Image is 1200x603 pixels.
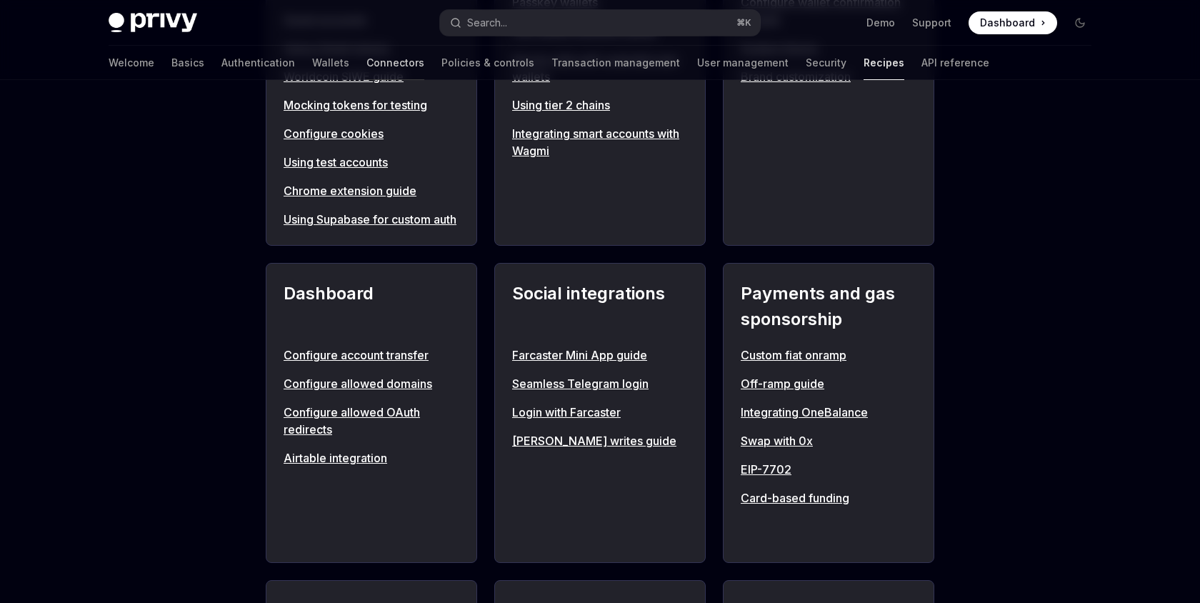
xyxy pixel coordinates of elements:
a: Transaction management [551,46,680,80]
a: Card-based funding [741,489,916,507]
a: Configure account transfer [284,347,459,364]
a: Mocking tokens for testing [284,96,459,114]
a: User management [697,46,789,80]
h2: Social integrations [512,281,688,332]
a: Configure allowed domains [284,375,459,392]
a: Custom fiat onramp [741,347,916,364]
a: Using Supabase for custom auth [284,211,459,228]
a: Security [806,46,846,80]
a: API reference [921,46,989,80]
a: Support [912,16,951,30]
h2: Dashboard [284,281,459,332]
a: Policies & controls [441,46,534,80]
a: Farcaster Mini App guide [512,347,688,364]
a: Swap with 0x [741,432,916,449]
div: Search... [467,14,507,31]
a: Configure cookies [284,125,459,142]
a: Integrating OneBalance [741,404,916,421]
button: Toggle dark mode [1069,11,1091,34]
a: Wallets [312,46,349,80]
h2: Payments and gas sponsorship [741,281,916,332]
a: Basics [171,46,204,80]
a: Airtable integration [284,449,459,467]
button: Search...⌘K [440,10,760,36]
a: EIP-7702 [741,461,916,478]
a: Dashboard [969,11,1057,34]
a: Demo [866,16,895,30]
span: Dashboard [980,16,1035,30]
a: Using test accounts [284,154,459,171]
a: Off-ramp guide [741,375,916,392]
a: Chrome extension guide [284,182,459,199]
a: Seamless Telegram login [512,375,688,392]
a: Configure allowed OAuth redirects [284,404,459,438]
span: ⌘ K [736,17,751,29]
a: Using tier 2 chains [512,96,688,114]
a: Login with Farcaster [512,404,688,421]
a: Welcome [109,46,154,80]
a: [PERSON_NAME] writes guide [512,432,688,449]
img: dark logo [109,13,197,33]
a: Connectors [366,46,424,80]
a: Integrating smart accounts with Wagmi [512,125,688,159]
a: Authentication [221,46,295,80]
a: Recipes [864,46,904,80]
